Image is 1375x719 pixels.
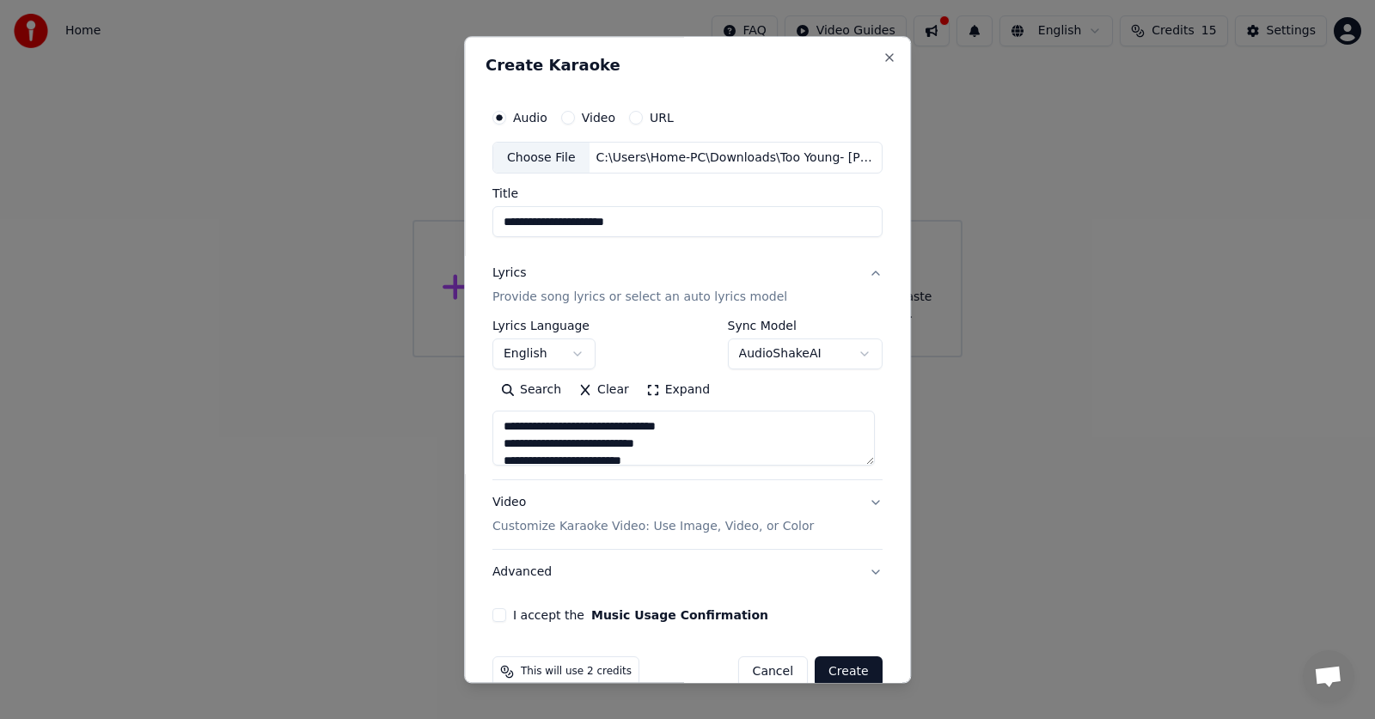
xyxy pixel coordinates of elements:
[492,265,526,283] div: Lyrics
[521,666,632,679] span: This will use 2 credits
[590,149,882,167] div: C:\Users\Home-PC\Downloads\Too Young- [PERSON_NAME].mp3
[492,551,883,595] button: Advanced
[492,252,883,320] button: LyricsProvide song lyrics or select an auto lyrics model
[492,188,883,200] label: Title
[492,377,570,405] button: Search
[492,481,883,550] button: VideoCustomize Karaoke Video: Use Image, Video, or Color
[492,519,814,536] p: Customize Karaoke Video: Use Image, Video, or Color
[815,657,883,688] button: Create
[493,143,590,174] div: Choose File
[513,610,768,622] label: I accept the
[650,112,674,124] label: URL
[738,657,808,688] button: Cancel
[492,320,883,480] div: LyricsProvide song lyrics or select an auto lyrics model
[570,377,638,405] button: Clear
[638,377,718,405] button: Expand
[582,112,615,124] label: Video
[513,112,547,124] label: Audio
[492,495,814,536] div: Video
[492,289,787,307] p: Provide song lyrics or select an auto lyrics model
[486,58,889,73] h2: Create Karaoke
[728,320,883,332] label: Sync Model
[492,320,596,332] label: Lyrics Language
[591,610,768,622] button: I accept the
